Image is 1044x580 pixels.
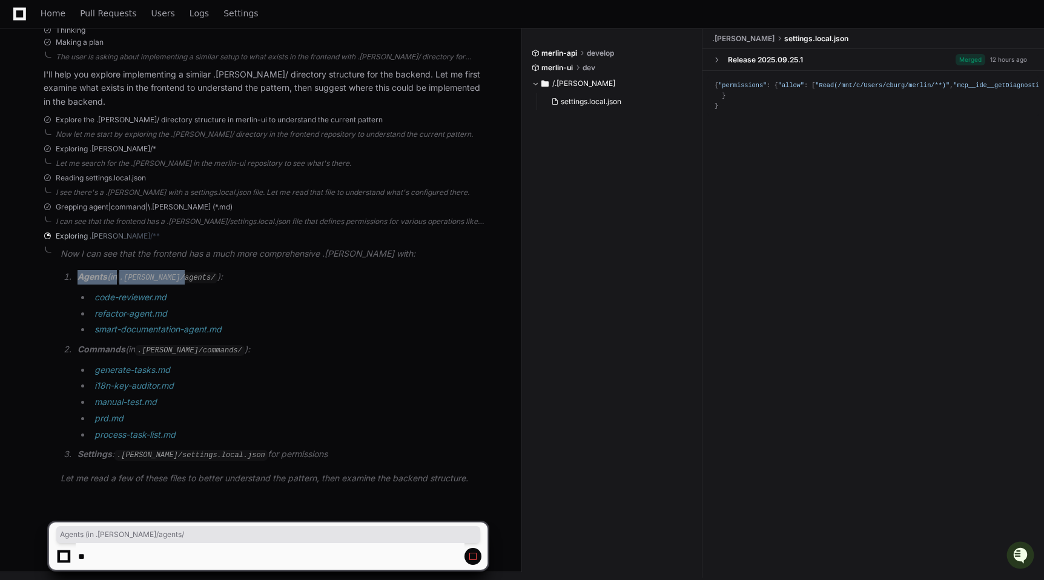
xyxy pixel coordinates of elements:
p: : for permissions [78,447,487,462]
span: Logs [190,10,209,17]
a: Powered byPylon [85,127,147,136]
span: Exploring .[PERSON_NAME]/** [56,231,160,241]
iframe: Open customer support [1005,540,1038,573]
a: refactor-agent.md [94,308,167,318]
span: Settings [223,10,258,17]
span: /.[PERSON_NAME] [552,79,615,88]
div: Now let me start by exploring the .[PERSON_NAME]/ directory in the frontend repository to underst... [56,130,487,139]
span: "permissions" [718,82,767,89]
span: Pull Requests [80,10,136,17]
p: I'll help you explore implementing a similar .[PERSON_NAME]/ directory structure for the backend.... [44,68,487,109]
span: Users [151,10,175,17]
span: "Read(/mnt/c/Users/cburg/merlin/**)" [815,82,950,89]
strong: Agents [78,271,107,282]
img: 1756235613930-3d25f9e4-fa56-45dd-b3ad-e072dfbd1548 [12,90,34,112]
div: We're offline, but we'll be back soon! [41,102,176,112]
span: Explore the .[PERSON_NAME]/ directory structure in merlin-ui to understand the current pattern [56,115,383,125]
div: I see there's a .[PERSON_NAME] with a settings.local.json file. Let me read that file to understa... [56,188,487,197]
span: Home [41,10,65,17]
span: Making a plan [56,38,104,47]
button: Start new chat [206,94,220,108]
code: .[PERSON_NAME]/settings.local.json [114,450,268,461]
span: Reading settings.local.json [56,173,146,183]
div: 12 hours ago [990,55,1027,64]
div: Start new chat [41,90,199,102]
a: prd.md [94,413,124,423]
span: Merged [956,54,985,65]
code: .[PERSON_NAME]/commands/ [135,345,245,356]
strong: Settings [78,449,112,459]
span: develop [587,48,614,58]
img: PlayerZero [12,12,36,36]
a: i18n-key-auditor.md [94,380,174,391]
span: Grepping agent|command|\.[PERSON_NAME] (*.md) [56,202,233,212]
a: code-reviewer.md [94,292,167,302]
div: The user is asking about implementing a similar setup to what exists in the frontend with .[PERSO... [56,52,487,62]
span: dev [583,63,595,73]
div: Let me search for the .[PERSON_NAME] in the merlin-ui repository to see what's there. [56,159,487,168]
div: Release 2025.09.25.1 [728,55,803,65]
button: /.[PERSON_NAME] [532,74,693,93]
a: manual-test.md [94,397,157,407]
span: Agents (in .[PERSON_NAME]/agents/ [60,530,477,539]
code: .[PERSON_NAME]/agents/ [117,272,217,283]
a: process-task-list.md [94,429,176,440]
span: .[PERSON_NAME] [712,34,775,44]
p: Now I can see that the frontend has a much more comprehensive .[PERSON_NAME] with: [61,247,487,261]
strong: Commands [78,344,125,354]
a: generate-tasks.md [94,364,170,375]
span: merlin-ui [541,63,573,73]
span: "allow" [778,82,804,89]
span: Pylon [121,127,147,136]
p: Let me read a few of these files to better understand the pattern, then examine the backend struc... [61,472,487,486]
svg: Directory [541,76,549,91]
span: settings.local.json [561,97,621,107]
span: Thinking [56,25,85,35]
p: (in ): [78,343,487,357]
div: I can see that the frontend has a .[PERSON_NAME]/settings.local.json file that defines permission... [56,217,487,226]
p: (in ): [78,270,487,285]
span: settings.local.json [784,34,848,44]
div: Welcome [12,48,220,68]
div: { : { : [ , , , , , , , , $HOME/. /bin:$PATH\ , , , , ], : [], : [] } } [715,81,1032,111]
span: merlin-api [541,48,577,58]
span: Exploring .[PERSON_NAME]/* [56,144,156,154]
button: settings.local.json [546,93,686,110]
a: smart-documentation-agent.md [94,324,222,334]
